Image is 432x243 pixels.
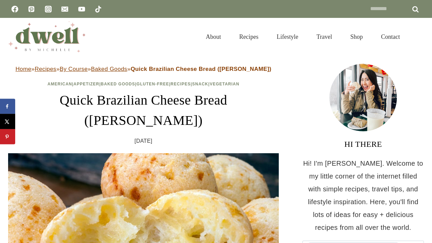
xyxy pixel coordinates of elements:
[16,66,31,72] a: Home
[74,82,99,86] a: Appetizer
[302,157,424,234] p: Hi! I'm [PERSON_NAME]. Welcome to my little corner of the internet filled with simple recipes, tr...
[137,82,169,86] a: Gluten-Free
[197,25,409,49] nav: Primary Navigation
[48,82,72,86] a: American
[412,31,424,43] button: View Search Form
[192,82,208,86] a: Snack
[302,138,424,150] h3: HI THERE
[268,25,307,49] a: Lifestyle
[8,2,22,16] a: Facebook
[42,2,55,16] a: Instagram
[16,66,271,72] span: » » » »
[131,66,271,72] strong: Quick Brazilian Cheese Bread ([PERSON_NAME])
[230,25,268,49] a: Recipes
[91,66,127,72] a: Baked Goods
[197,25,230,49] a: About
[170,82,191,86] a: Recipes
[210,82,239,86] a: Vegetarian
[8,21,86,52] img: DWELL by michelle
[101,82,135,86] a: Baked Goods
[91,2,105,16] a: TikTok
[48,82,239,86] span: | | | | | |
[372,25,409,49] a: Contact
[8,90,279,131] h1: Quick Brazilian Cheese Bread ([PERSON_NAME])
[135,136,153,146] time: [DATE]
[341,25,372,49] a: Shop
[25,2,38,16] a: Pinterest
[307,25,341,49] a: Travel
[58,2,72,16] a: Email
[75,2,88,16] a: YouTube
[60,66,88,72] a: By Course
[35,66,56,72] a: Recipes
